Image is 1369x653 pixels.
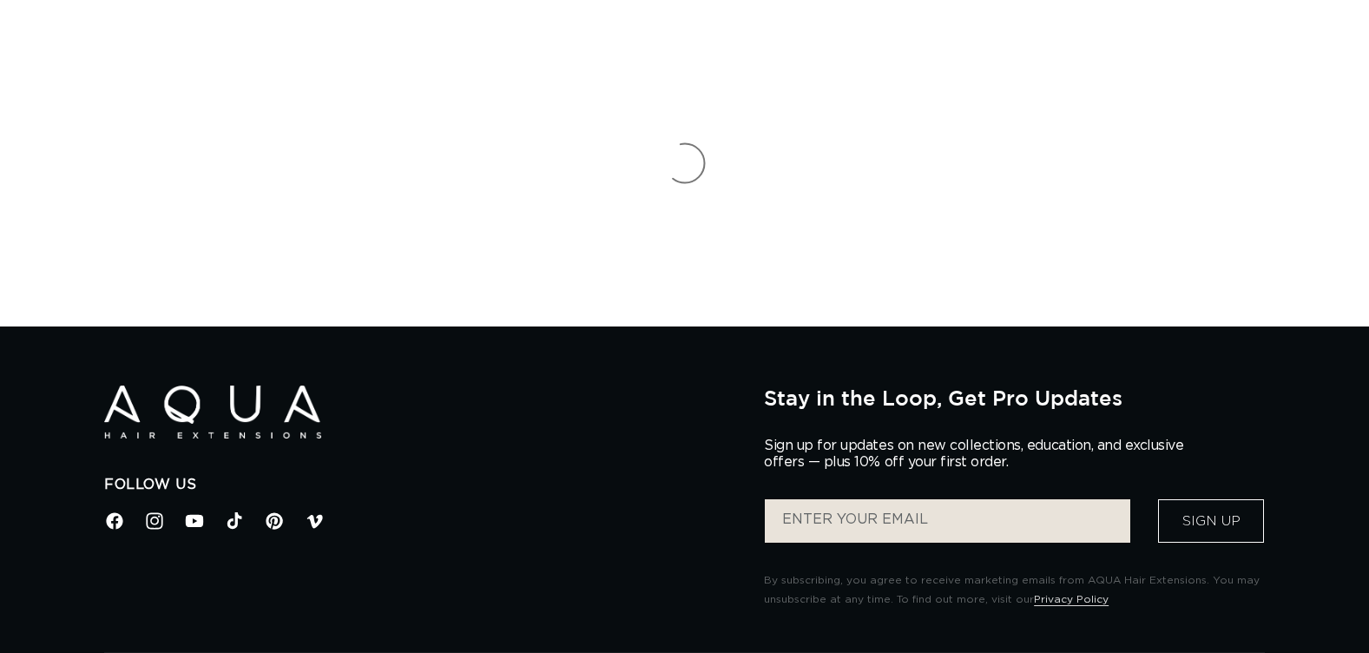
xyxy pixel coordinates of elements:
img: Aqua Hair Extensions [104,386,321,439]
button: Sign Up [1158,499,1264,543]
h2: Stay in the Loop, Get Pro Updates [764,386,1265,410]
p: Sign up for updates on new collections, education, and exclusive offers — plus 10% off your first... [764,438,1198,471]
p: By subscribing, you agree to receive marketing emails from AQUA Hair Extensions. You may unsubscr... [764,571,1265,609]
input: ENTER YOUR EMAIL [765,499,1130,543]
h2: Follow Us [104,476,738,494]
a: Privacy Policy [1034,594,1109,604]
